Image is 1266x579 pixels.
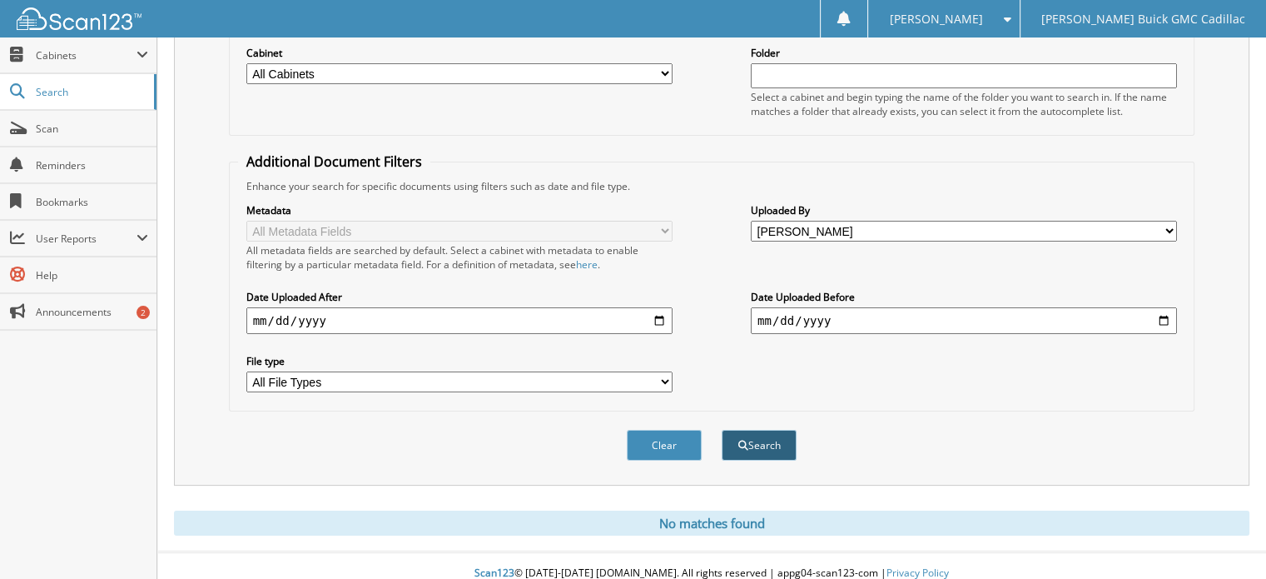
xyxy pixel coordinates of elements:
[36,85,146,99] span: Search
[36,195,148,209] span: Bookmarks
[246,354,673,368] label: File type
[576,257,598,272] a: here
[246,46,673,60] label: Cabinet
[36,268,148,282] span: Help
[238,179,1186,193] div: Enhance your search for specific documents using filters such as date and file type.
[889,14,982,24] span: [PERSON_NAME]
[246,243,673,272] div: All metadata fields are searched by default. Select a cabinet with metadata to enable filtering b...
[17,7,141,30] img: scan123-logo-white.svg
[238,152,430,171] legend: Additional Document Filters
[36,232,137,246] span: User Reports
[627,430,702,461] button: Clear
[1183,499,1266,579] iframe: Chat Widget
[1041,14,1245,24] span: [PERSON_NAME] Buick GMC Cadillac
[36,158,148,172] span: Reminders
[246,203,673,217] label: Metadata
[174,511,1249,536] div: No matches found
[751,46,1177,60] label: Folder
[246,290,673,304] label: Date Uploaded After
[722,430,797,461] button: Search
[36,305,148,319] span: Announcements
[751,90,1177,118] div: Select a cabinet and begin typing the name of the folder you want to search in. If the name match...
[137,306,150,319] div: 2
[36,122,148,136] span: Scan
[246,307,673,334] input: start
[751,290,1177,304] label: Date Uploaded Before
[751,203,1177,217] label: Uploaded By
[36,48,137,62] span: Cabinets
[751,307,1177,334] input: end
